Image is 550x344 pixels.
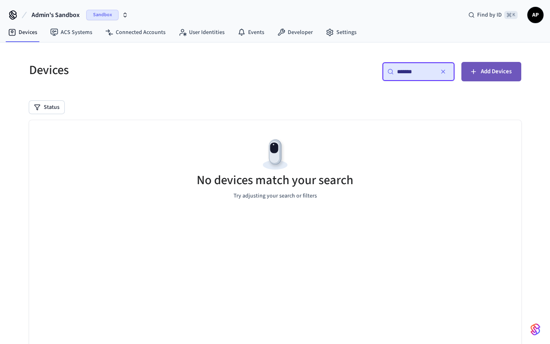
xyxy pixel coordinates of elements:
a: Events [231,25,271,40]
p: Try adjusting your search or filters [234,192,317,200]
a: Devices [2,25,44,40]
h5: No devices match your search [197,172,353,189]
h5: Devices [29,62,270,79]
span: Sandbox [86,10,119,20]
div: Find by ID⌘ K [462,8,524,22]
button: Status [29,101,64,114]
span: Admin's Sandbox [32,10,80,20]
img: SeamLogoGradient.69752ec5.svg [531,323,540,336]
span: Add Devices [481,66,512,77]
a: Connected Accounts [99,25,172,40]
span: AP [528,8,543,22]
span: Find by ID [477,11,502,19]
a: User Identities [172,25,231,40]
button: AP [527,7,544,23]
a: Settings [319,25,363,40]
a: ACS Systems [44,25,99,40]
button: Add Devices [461,62,521,81]
a: Developer [271,25,319,40]
span: ⌘ K [504,11,518,19]
img: Devices Empty State [257,136,293,173]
